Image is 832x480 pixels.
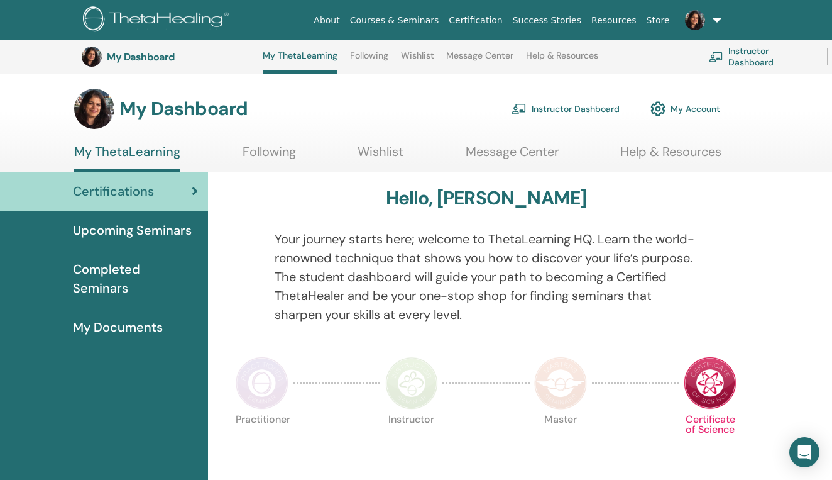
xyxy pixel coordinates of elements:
a: Following [243,144,296,169]
a: Courses & Seminars [345,9,444,32]
img: default.jpg [74,89,114,129]
h3: My Dashboard [119,98,248,120]
div: Open Intercom Messenger [789,437,819,467]
a: My Account [650,95,720,123]
a: Store [642,9,675,32]
a: Wishlist [358,144,403,169]
img: Instructor [385,357,438,410]
a: Wishlist [401,50,434,70]
a: Help & Resources [526,50,598,70]
p: Your journey starts here; welcome to ThetaLearning HQ. Learn the world-renowned technique that sh... [275,230,697,324]
img: default.jpg [685,10,705,30]
img: Certificate of Science [684,357,736,410]
img: chalkboard-teacher.svg [512,103,527,114]
a: My ThetaLearning [263,50,337,74]
span: My Documents [73,318,163,337]
a: My ThetaLearning [74,144,180,172]
a: Message Center [466,144,559,169]
span: Completed Seminars [73,260,198,298]
h3: My Dashboard [107,51,233,63]
p: Certificate of Science [684,415,736,467]
a: Message Center [446,50,513,70]
img: Practitioner [236,357,288,410]
p: Instructor [385,415,438,467]
a: Instructor Dashboard [709,43,812,70]
img: default.jpg [82,47,102,67]
a: About [309,9,344,32]
a: Following [350,50,388,70]
p: Practitioner [236,415,288,467]
span: Certifications [73,182,154,201]
a: Help & Resources [620,144,721,169]
h3: Hello, [PERSON_NAME] [386,187,587,209]
img: chalkboard-teacher.svg [709,52,723,62]
span: Upcoming Seminars [73,221,192,240]
a: Resources [586,9,642,32]
a: Success Stories [508,9,586,32]
img: logo.png [83,6,233,35]
p: Master [534,415,587,467]
img: cog.svg [650,98,665,120]
img: Master [534,357,587,410]
a: Certification [444,9,507,32]
a: Instructor Dashboard [512,95,620,123]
